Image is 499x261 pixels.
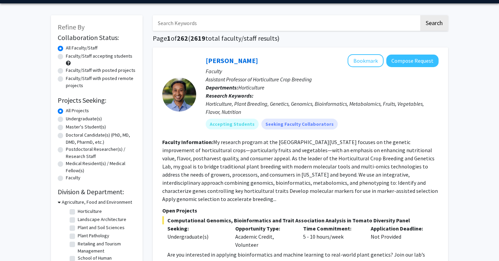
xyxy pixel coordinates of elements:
[206,67,439,75] p: Faculty
[66,174,80,181] label: Faculty
[366,224,433,249] div: Not Provided
[66,132,136,146] label: Doctoral Candidate(s) (PhD, MD, DMD, PharmD, etc.)
[58,34,136,42] h2: Collaboration Status:
[162,206,439,215] p: Open Projects
[58,23,85,31] span: Refine By
[261,119,338,129] mat-chip: Seeking Faculty Collaborators
[66,123,106,130] label: Master's Student(s)
[420,15,448,31] button: Search
[162,216,439,224] span: Computational Genomics, Bioinformatics and Trait Association Analysis in Tomato Diversity Panel
[206,84,238,91] b: Departments:
[5,230,29,256] iframe: Chat
[66,67,135,74] label: Faculty/Staff with posted projects
[66,107,89,114] label: All Projects
[167,233,225,241] div: Undergraduate(s)
[298,224,366,249] div: 5 - 10 hours/week
[162,139,213,145] b: Faculty Information:
[78,240,134,255] label: Retailing and Tourism Management
[58,96,136,104] h2: Projects Seeking:
[177,34,188,42] span: 262
[303,224,361,233] p: Time Commitment:
[206,100,439,116] div: Horticulture, Plant Breeding, Genetics, Genomics, Bioinformatics, Metabolomics, Fruits, Vegetable...
[66,146,136,160] label: Postdoctoral Researcher(s) / Research Staff
[162,139,438,202] fg-read-more: My research program at the [GEOGRAPHIC_DATA][US_STATE] focuses on the genetic improvement of hort...
[66,75,136,89] label: Faculty/Staff with posted remote projects
[66,115,102,122] label: Undergraduate(s)
[206,56,258,65] a: [PERSON_NAME]
[66,44,97,52] label: All Faculty/Staff
[230,224,298,249] div: Academic Credit, Volunteer
[167,224,225,233] p: Seeking:
[78,208,102,215] label: Horticulture
[153,15,419,31] input: Search Keywords
[58,188,136,196] h2: Division & Department:
[206,119,259,129] mat-chip: Accepting Students
[62,199,132,206] h3: Agriculture, Food and Environment
[66,53,132,60] label: Faculty/Staff accepting students
[78,232,109,239] label: Plant Pathology
[190,34,205,42] span: 2619
[235,224,293,233] p: Opportunity Type:
[206,75,439,83] p: Assistant Professor of Horticulture Crop Breeding
[78,224,125,231] label: Plant and Soil Sciences
[386,55,439,67] button: Compose Request to Manoj Sapkota
[78,216,126,223] label: Landscape Architecture
[348,54,384,67] button: Add Manoj Sapkota to Bookmarks
[371,224,428,233] p: Application Deadline:
[66,160,136,174] label: Medical Resident(s) / Medical Fellow(s)
[238,84,264,91] span: Horticulture
[167,34,171,42] span: 1
[206,92,254,99] b: Research Keywords:
[153,34,448,42] h1: Page of ( total faculty/staff results)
